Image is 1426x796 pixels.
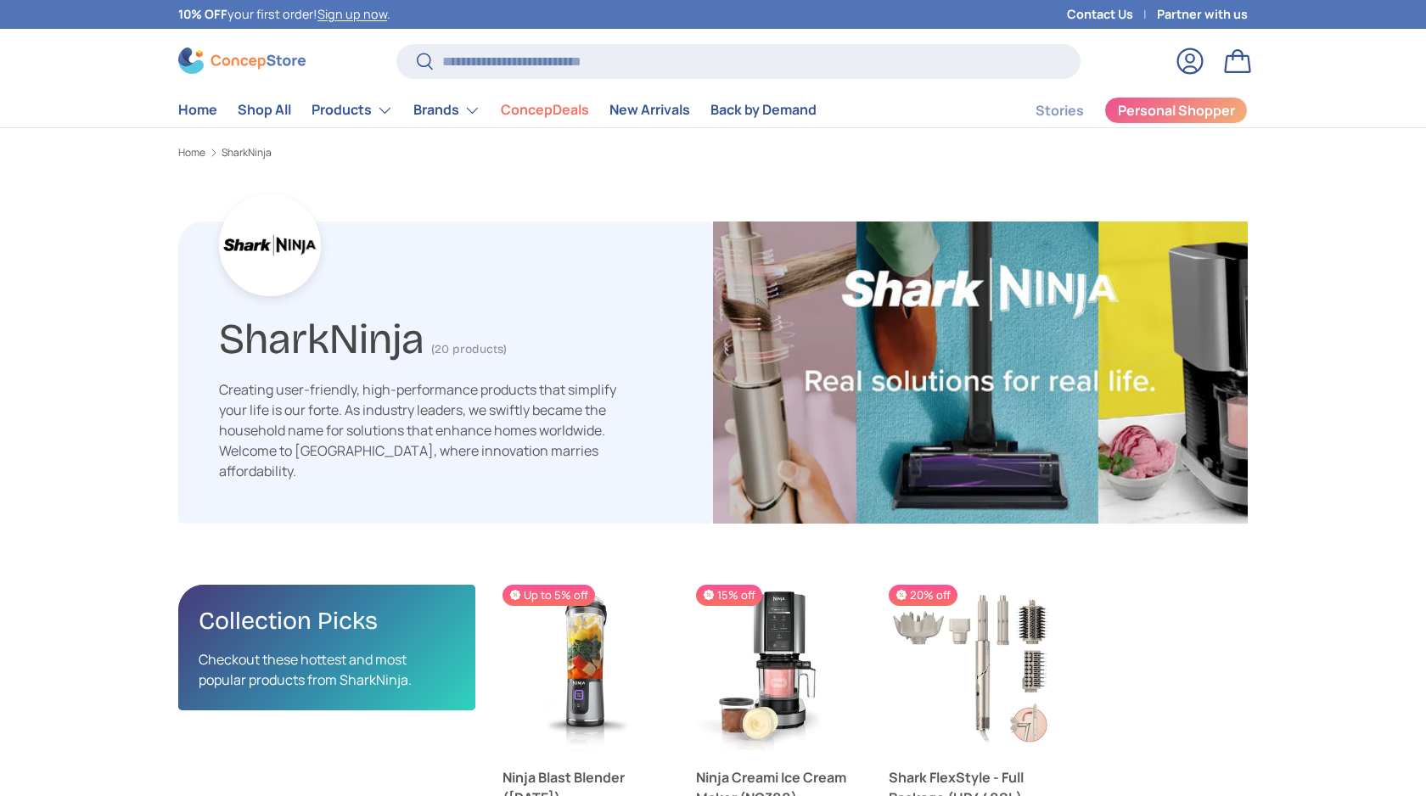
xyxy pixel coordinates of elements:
a: Ninja Creami Ice Cream Maker (NC300) [696,585,862,751]
a: Shark FlexStyle - Full Package (HD440SL) [889,585,1055,751]
a: SharkNinja [222,148,272,158]
a: Shop All [238,93,291,126]
a: ConcepDeals [501,93,589,126]
p: Checkout these hottest and most popular products from SharkNinja. [199,649,455,690]
a: Stories [1036,94,1084,127]
h2: Collection Picks [199,605,455,636]
summary: Products [301,93,403,127]
p: your first order! . [178,5,390,24]
nav: Primary [178,93,817,127]
a: Contact Us [1067,5,1157,24]
img: ConcepStore [178,48,306,74]
span: 20% off [889,585,957,606]
span: Up to 5% off [502,585,595,606]
h1: SharkNinja [219,307,424,364]
span: (20 products) [431,342,507,356]
span: Personal Shopper [1118,104,1235,117]
a: Sign up now [317,6,387,22]
a: Personal Shopper [1104,97,1248,124]
span: 15% off [696,585,762,606]
a: Home [178,148,205,158]
strong: 10% OFF [178,6,227,22]
img: SharkNinja [713,221,1248,524]
a: Home [178,93,217,126]
a: Products [312,93,393,127]
a: Partner with us [1157,5,1248,24]
nav: Breadcrumbs [178,145,1248,160]
a: Back by Demand [710,93,817,126]
a: Ninja Blast Blender (BC151) [502,585,669,751]
a: New Arrivals [609,93,690,126]
a: Brands [413,93,480,127]
div: Creating user-friendly, high-performance products that simplify your life is our forte. As indust... [219,379,618,481]
summary: Brands [403,93,491,127]
nav: Secondary [995,93,1248,127]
